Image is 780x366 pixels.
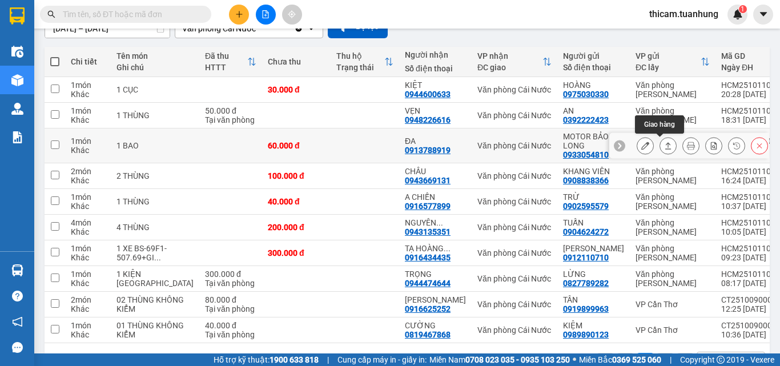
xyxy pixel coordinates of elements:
[477,51,542,61] div: VP nhận
[477,223,552,232] div: Văn phòng Cái Nước
[563,176,609,185] div: 0908838366
[405,167,466,176] div: CHÂU
[477,85,552,94] div: Văn phòng Cái Nước
[256,5,276,25] button: file-add
[472,47,557,77] th: Toggle SortBy
[331,47,399,77] th: Toggle SortBy
[71,279,105,288] div: Khác
[477,300,552,309] div: Văn phòng Cái Nước
[116,197,194,206] div: 1 THÙNG
[71,202,105,211] div: Khác
[71,167,105,176] div: 2 món
[63,8,198,21] input: Tìm tên, số ĐT hoặc mã đơn
[637,137,654,154] div: Sửa đơn hàng
[71,227,105,236] div: Khác
[758,9,769,19] span: caret-down
[405,106,466,115] div: VẸN
[563,81,624,90] div: HOÀNG
[205,51,247,61] div: Đã thu
[636,63,701,72] div: ĐC lấy
[262,10,270,18] span: file-add
[573,357,576,362] span: ⚪️
[205,106,256,115] div: 50.000 đ
[405,146,451,155] div: 0913788919
[116,141,194,150] div: 1 BAO
[282,5,302,25] button: aim
[477,111,552,120] div: Văn phòng Cái Nước
[563,218,624,227] div: TUẤN
[405,176,451,185] div: 0943669131
[405,295,466,304] div: HOÀNG ANH
[12,316,23,327] span: notification
[465,355,570,364] strong: 0708 023 035 - 0935 103 250
[636,244,710,262] div: Văn phòng [PERSON_NAME]
[563,167,624,176] div: KHANG VIÊN
[11,131,23,143] img: solution-icon
[563,63,624,72] div: Số điện thoại
[405,192,466,202] div: A CHIẾN
[405,330,451,339] div: 0819467868
[733,9,743,19] img: icon-new-feature
[630,47,715,77] th: Toggle SortBy
[268,57,325,66] div: Chưa thu
[579,353,661,366] span: Miền Bắc
[116,223,194,232] div: 4 THÙNG
[405,244,466,253] div: TẠ HOÀNG DŨNG
[405,279,451,288] div: 0944474644
[670,353,672,366] span: |
[12,342,23,353] span: message
[214,353,319,366] span: Hỗ trợ kỹ thuật:
[405,81,466,90] div: KIỆT
[477,274,552,283] div: Văn phòng Cái Nước
[11,74,23,86] img: warehouse-icon
[205,330,256,339] div: Tại văn phòng
[563,202,609,211] div: 0902595579
[336,63,384,72] div: Trạng thái
[205,295,256,304] div: 80.000 đ
[563,115,609,124] div: 0392222423
[71,321,105,330] div: 1 món
[71,81,105,90] div: 1 món
[199,47,262,77] th: Toggle SortBy
[721,63,775,72] div: Ngày ĐH
[71,90,105,99] div: Khác
[405,270,466,279] div: TRỌNG
[477,63,542,72] div: ĐC giao
[71,253,105,262] div: Khác
[205,115,256,124] div: Tại văn phòng
[612,355,661,364] strong: 0369 525 060
[327,353,329,366] span: |
[636,106,710,124] div: Văn phòng [PERSON_NAME]
[205,279,256,288] div: Tại văn phòng
[229,5,249,25] button: plus
[405,90,451,99] div: 0944600633
[563,132,624,150] div: MOTOR BẢO LONG
[71,176,105,185] div: Khác
[47,10,55,18] span: search
[405,50,466,59] div: Người nhận
[116,63,194,72] div: Ghi chú
[116,295,194,313] div: 02 THÙNG KHÔNG KIỂM
[563,295,624,304] div: TÂN
[405,253,451,262] div: 0916434435
[71,244,105,253] div: 1 món
[205,63,247,72] div: HTTT
[405,136,466,146] div: ĐA
[563,253,609,262] div: 0912110710
[116,279,194,288] div: PHÚ TÂN
[116,171,194,180] div: 2 THÙNG
[636,167,710,185] div: Văn phòng [PERSON_NAME]
[636,300,710,309] div: VP Cần Thơ
[268,197,325,206] div: 40.000 đ
[71,304,105,313] div: Khác
[636,218,710,236] div: Văn phòng [PERSON_NAME]
[477,197,552,206] div: Văn phòng Cái Nước
[71,218,105,227] div: 4 món
[71,295,105,304] div: 2 món
[563,51,624,61] div: Người gửi
[636,270,710,288] div: Văn phòng [PERSON_NAME]
[116,321,194,339] div: 01 THÙNG KHÔNG KIỂM
[270,355,319,364] strong: 1900 633 818
[205,270,256,279] div: 300.000 đ
[405,218,466,227] div: NGUYÊN NGỌC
